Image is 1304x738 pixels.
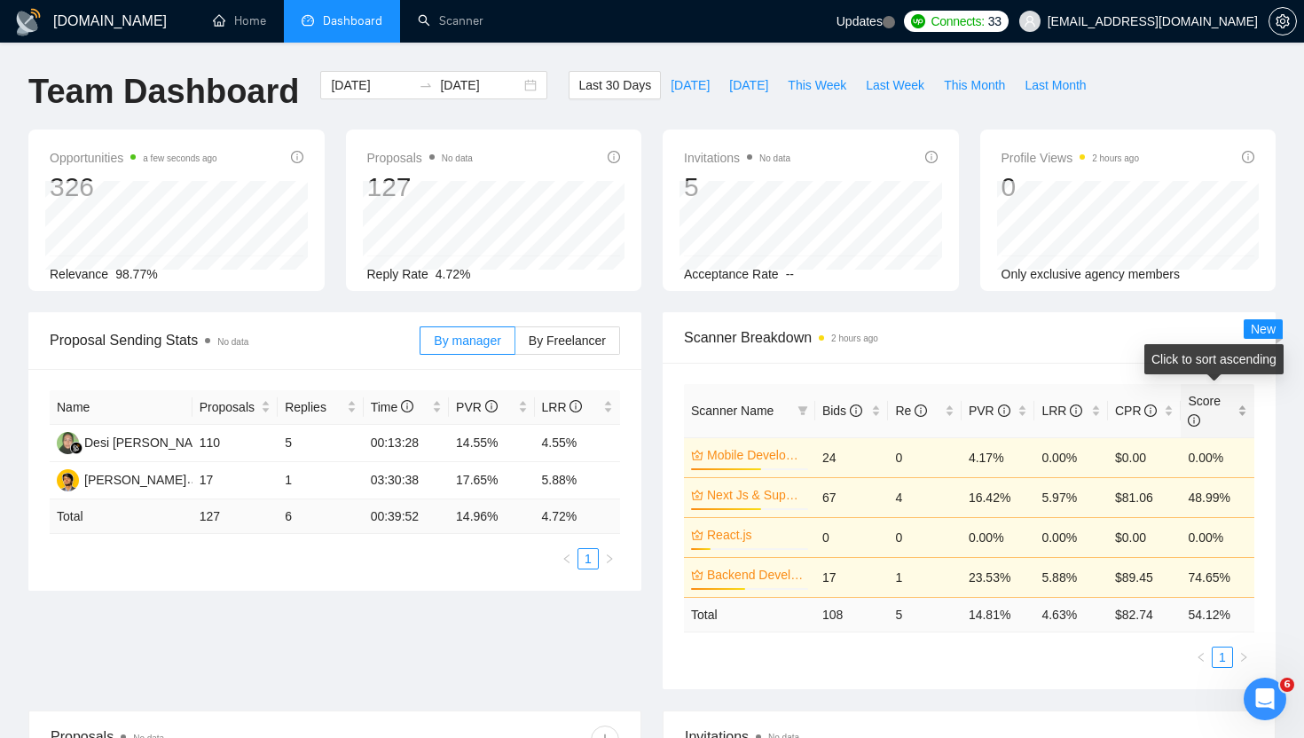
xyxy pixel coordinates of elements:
span: -- [786,267,794,281]
span: 33 [988,12,1002,31]
span: Reply Rate [367,267,428,281]
span: info-circle [291,151,303,163]
span: Proposals [200,397,257,417]
span: info-circle [850,404,862,417]
td: 24 [815,437,889,477]
span: info-circle [1144,404,1157,417]
span: [DATE] [729,75,768,95]
td: $0.00 [1108,517,1182,557]
td: 5 [888,597,962,632]
div: [PERSON_NAME] [84,470,186,490]
span: CPR [1115,404,1157,418]
td: 00:39:52 [364,499,449,534]
td: $0.00 [1108,437,1182,477]
button: setting [1269,7,1297,35]
span: right [604,553,615,564]
span: filter [794,397,812,424]
span: dashboard [302,14,314,27]
td: 54.12 % [1181,597,1254,632]
span: Re [895,404,927,418]
img: TN [57,469,79,491]
span: info-circle [1070,404,1082,417]
td: 4 [888,477,962,517]
th: Replies [278,390,363,425]
span: left [562,553,572,564]
span: info-circle [608,151,620,163]
img: logo [14,8,43,36]
span: LRR [542,400,583,414]
td: 127 [192,499,278,534]
td: 0.00% [1034,517,1108,557]
td: Total [50,499,192,534]
span: info-circle [401,400,413,412]
a: Next Js & Supabase [707,485,805,505]
button: right [1233,647,1254,668]
span: No data [217,337,248,347]
span: Dashboard [323,13,382,28]
td: 14.55% [449,425,534,462]
div: 127 [367,170,473,204]
a: React.js [707,525,805,545]
span: Last 30 Days [578,75,651,95]
span: PVR [456,400,498,414]
li: Next Page [1233,647,1254,668]
td: $81.06 [1108,477,1182,517]
iframe: Intercom live chat [1244,678,1286,720]
input: Start date [331,75,412,95]
time: a few seconds ago [143,153,216,163]
span: left [1196,652,1206,663]
span: Proposals [367,147,473,169]
span: Score [1188,394,1221,428]
td: 17 [815,557,889,597]
span: 4.72% [436,267,471,281]
span: info-circle [1242,151,1254,163]
span: [DATE] [671,75,710,95]
span: Scanner Name [691,404,774,418]
button: [DATE] [719,71,778,99]
span: right [1238,652,1249,663]
a: Backend Development Python and Go [707,565,805,585]
a: searchScanner [418,13,483,28]
img: upwork-logo.png [911,14,925,28]
button: Last 30 Days [569,71,661,99]
td: $89.45 [1108,557,1182,597]
span: Invitations [684,147,790,169]
span: Only exclusive agency members [1002,267,1181,281]
span: info-circle [1188,414,1200,427]
td: 17.65% [449,462,534,499]
li: Previous Page [1190,647,1212,668]
img: gigradar-bm.png [70,442,82,454]
div: 5 [684,170,790,204]
span: Time [371,400,413,414]
span: 6 [1280,678,1294,692]
td: 5.88% [535,462,621,499]
span: crown [691,449,703,461]
span: Connects: [931,12,984,31]
td: 17 [192,462,278,499]
button: This Week [778,71,856,99]
span: Opportunities [50,147,217,169]
td: 16.42% [962,477,1035,517]
td: 1 [888,557,962,597]
td: 0 [888,517,962,557]
span: Last Month [1025,75,1086,95]
th: Proposals [192,390,278,425]
td: 67 [815,477,889,517]
span: info-circle [925,151,938,163]
span: user [1024,15,1036,27]
button: left [1190,647,1212,668]
a: TN[PERSON_NAME] [57,472,186,486]
span: PVR [969,404,1010,418]
td: 108 [815,597,889,632]
span: This Week [788,75,846,95]
li: Next Page [599,548,620,569]
li: 1 [577,548,599,569]
button: Last Month [1015,71,1096,99]
td: 0.00% [1181,517,1254,557]
span: Profile Views [1002,147,1140,169]
td: 5.88% [1034,557,1108,597]
td: 03:30:38 [364,462,449,499]
span: info-circle [998,404,1010,417]
td: 00:13:28 [364,425,449,462]
td: 23.53% [962,557,1035,597]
